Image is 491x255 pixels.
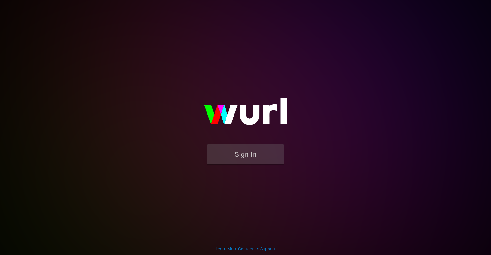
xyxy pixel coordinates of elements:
[216,246,237,251] a: Learn More
[216,246,276,252] div: | |
[207,144,284,164] button: Sign In
[238,246,259,251] a: Contact Us
[184,85,307,144] img: wurl-logo-on-black-223613ac3d8ba8fe6dc639794a292ebdb59501304c7dfd60c99c58986ef67473.svg
[260,246,276,251] a: Support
